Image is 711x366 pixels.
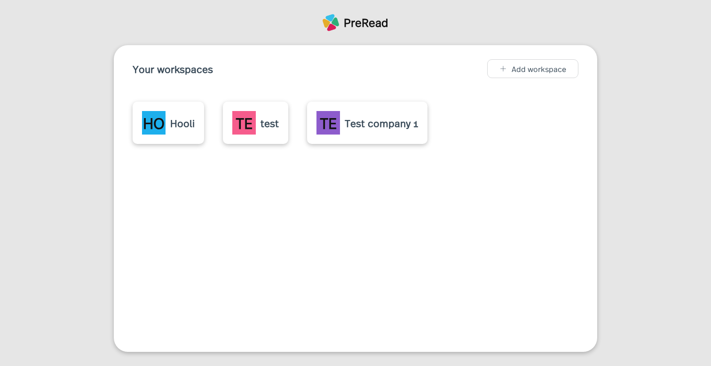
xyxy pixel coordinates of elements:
div: Your workspaces [133,62,213,75]
div: test [261,115,279,130]
div: PreRead [344,15,388,31]
div: Hooli [170,115,195,130]
div: TE [316,111,340,135]
div: Test company 1 [345,115,418,130]
div: Add workspace [512,64,566,73]
div: HO [142,111,166,135]
div: TE [232,111,256,135]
